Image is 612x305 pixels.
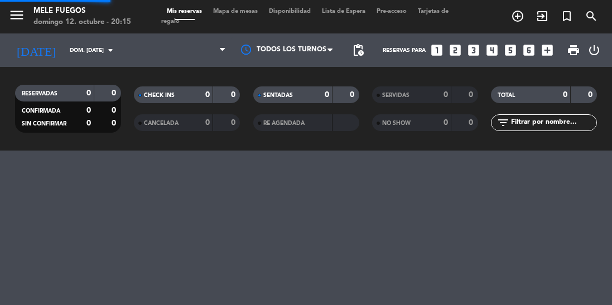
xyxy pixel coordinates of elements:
[585,33,604,67] div: LOG OUT
[511,9,524,23] i: add_circle_outline
[144,93,175,98] span: CHECK INS
[316,8,371,14] span: Lista de Espera
[8,7,25,23] i: menu
[86,119,91,127] strong: 0
[444,119,448,127] strong: 0
[86,89,91,97] strong: 0
[466,43,481,57] i: looks_3
[263,8,316,14] span: Disponibilidad
[567,43,580,57] span: print
[510,117,596,129] input: Filtrar por nombre...
[161,8,208,14] span: Mis reservas
[112,119,118,127] strong: 0
[22,91,57,96] span: RESERVADAS
[351,43,365,57] span: pending_actions
[231,119,238,127] strong: 0
[263,120,305,126] span: RE AGENDADA
[469,91,475,99] strong: 0
[497,116,510,129] i: filter_list
[8,7,25,27] button: menu
[112,89,118,97] strong: 0
[536,9,549,23] i: exit_to_app
[444,91,448,99] strong: 0
[325,91,329,99] strong: 0
[383,47,426,54] span: Reservas para
[522,43,536,57] i: looks_6
[208,8,263,14] span: Mapa de mesas
[448,43,462,57] i: looks_two
[588,91,595,99] strong: 0
[382,93,409,98] span: SERVIDAS
[205,119,210,127] strong: 0
[86,106,91,114] strong: 0
[112,106,118,114] strong: 0
[263,93,293,98] span: SENTADAS
[382,120,411,126] span: NO SHOW
[33,6,131,17] div: Mele Fuegos
[430,43,444,57] i: looks_one
[371,8,412,14] span: Pre-acceso
[503,43,518,57] i: looks_5
[469,119,475,127] strong: 0
[205,91,210,99] strong: 0
[563,91,567,99] strong: 0
[144,120,179,126] span: CANCELADA
[22,121,66,127] span: SIN CONFIRMAR
[8,38,64,62] i: [DATE]
[560,9,574,23] i: turned_in_not
[231,91,238,99] strong: 0
[104,43,117,57] i: arrow_drop_down
[587,43,601,57] i: power_settings_new
[585,9,598,23] i: search
[498,93,515,98] span: TOTAL
[22,108,60,114] span: CONFIRMADA
[540,43,555,57] i: add_box
[33,17,131,28] div: domingo 12. octubre - 20:15
[350,91,356,99] strong: 0
[485,43,499,57] i: looks_4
